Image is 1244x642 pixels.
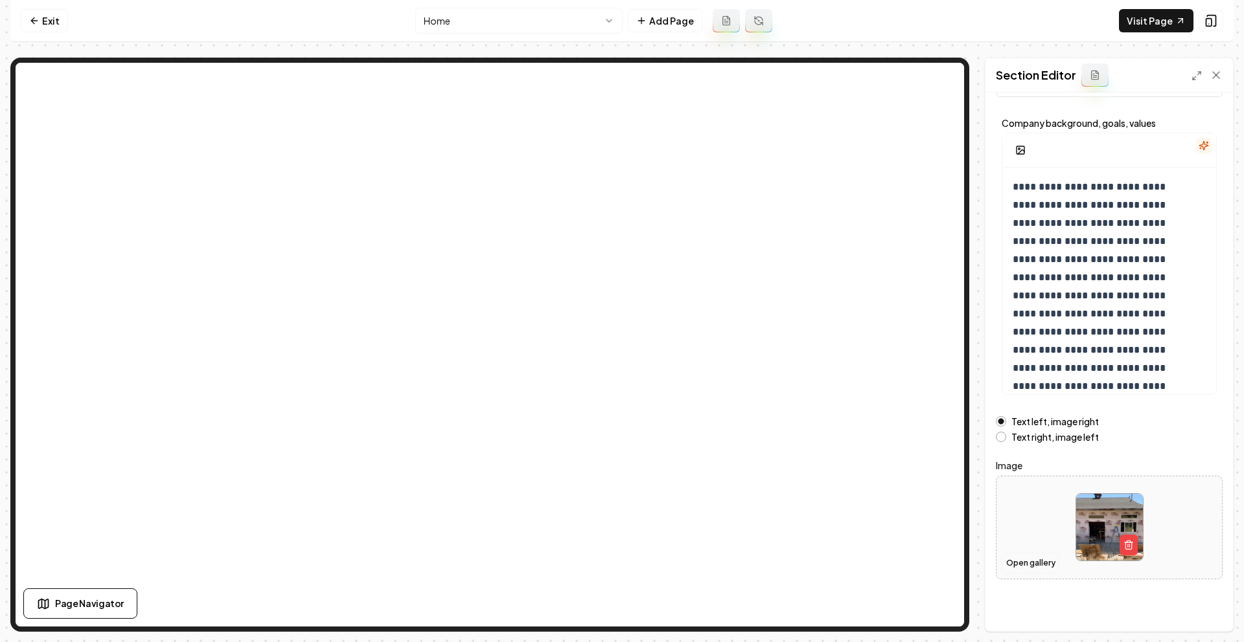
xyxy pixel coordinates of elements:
[23,588,137,619] button: Page Navigator
[713,9,740,32] button: Add admin page prompt
[1119,9,1193,32] a: Visit Page
[1002,553,1060,573] button: Open gallery
[996,66,1076,84] h2: Section Editor
[21,9,68,32] a: Exit
[1011,417,1099,426] label: Text left, image right
[1081,63,1109,87] button: Add admin section prompt
[745,9,772,32] button: Regenerate page
[1008,138,1033,162] button: Add Image
[1002,118,1217,127] label: Company background, goals, values
[1076,494,1143,560] img: image
[55,597,124,610] span: Page Navigator
[996,458,1223,473] label: Image
[1011,432,1099,441] label: Text right, image left
[628,9,702,32] button: Add Page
